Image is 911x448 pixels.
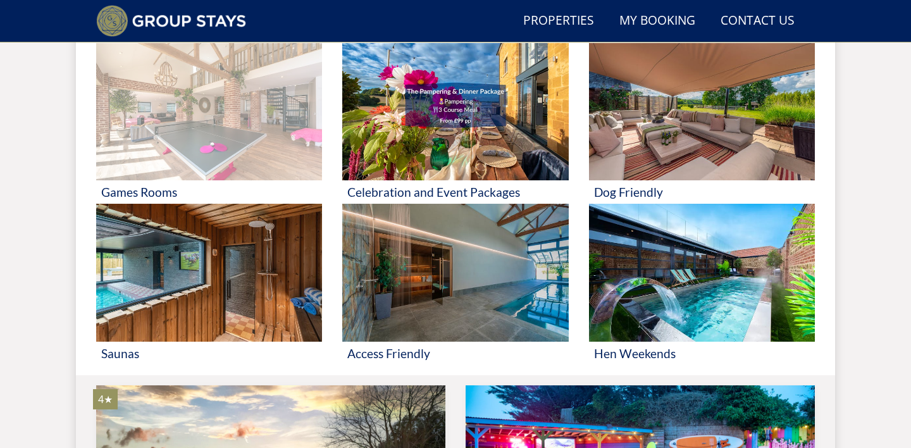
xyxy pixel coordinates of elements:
h3: Access Friendly [347,347,563,360]
a: 'Celebration and Event Packages' - Large Group Accommodation Holiday Ideas Celebration and Event ... [342,43,568,204]
a: 'Dog Friendly' - Large Group Accommodation Holiday Ideas Dog Friendly [589,43,815,204]
a: 'Hen Weekends' - Large Group Accommodation Holiday Ideas Hen Weekends [589,204,815,365]
img: 'Dog Friendly' - Large Group Accommodation Holiday Ideas [589,43,815,181]
h3: Games Rooms [101,185,317,199]
a: Properties [518,7,599,35]
img: 'Games Rooms' - Large Group Accommodation Holiday Ideas [96,43,322,181]
a: My Booking [614,7,700,35]
h3: Celebration and Event Packages [347,185,563,199]
h3: Dog Friendly [594,185,810,199]
img: 'Access Friendly' - Large Group Accommodation Holiday Ideas [342,204,568,342]
img: 'Celebration and Event Packages' - Large Group Accommodation Holiday Ideas [342,43,568,181]
img: Group Stays [96,5,246,37]
img: 'Saunas' - Large Group Accommodation Holiday Ideas [96,204,322,342]
h3: Hen Weekends [594,347,810,360]
a: 'Games Rooms' - Large Group Accommodation Holiday Ideas Games Rooms [96,43,322,204]
a: 'Access Friendly' - Large Group Accommodation Holiday Ideas Access Friendly [342,204,568,365]
a: Contact Us [716,7,800,35]
h3: Saunas [101,347,317,360]
a: 'Saunas' - Large Group Accommodation Holiday Ideas Saunas [96,204,322,365]
span: BELLUS has a 4 star rating under the Quality in Tourism Scheme [98,392,113,406]
img: 'Hen Weekends' - Large Group Accommodation Holiday Ideas [589,204,815,342]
